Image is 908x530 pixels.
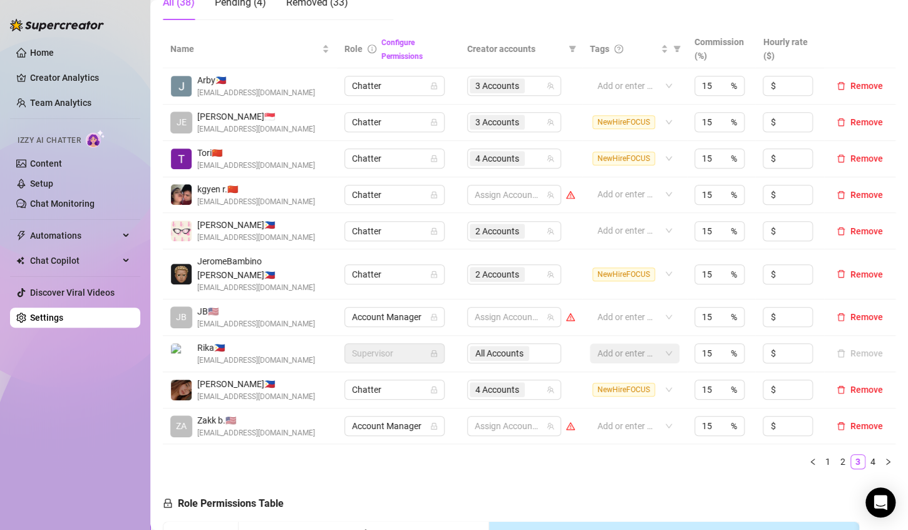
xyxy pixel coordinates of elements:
span: ZA [176,419,187,433]
span: 2 Accounts [475,268,519,281]
span: lock [430,227,438,235]
span: team [547,118,554,126]
span: 3 Accounts [475,79,519,93]
a: Team Analytics [30,98,91,108]
a: 4 [866,455,880,469]
span: Chatter [352,185,437,204]
a: Discover Viral Videos [30,288,115,298]
span: team [547,82,554,90]
span: Chatter [352,265,437,284]
span: 2 Accounts [470,224,525,239]
span: [PERSON_NAME] 🇵🇭 [197,218,315,232]
span: Role [344,44,363,54]
a: Home [30,48,54,58]
span: lock [430,386,438,393]
button: Remove [832,187,888,202]
th: Commission (%) [687,30,756,68]
li: Next Page [880,454,895,469]
span: JB 🇺🇸 [197,304,315,318]
span: Izzy AI Chatter [18,135,81,147]
span: Rika 🇵🇭 [197,341,315,355]
span: [EMAIL_ADDRESS][DOMAIN_NAME] [197,318,315,330]
span: Remove [850,117,883,127]
div: Open Intercom Messenger [865,487,895,517]
span: Creator accounts [467,42,564,56]
span: question-circle [614,44,623,53]
img: kgyen ramirez [171,184,192,205]
span: warning [566,422,575,430]
span: Chatter [352,113,437,132]
span: JE [177,115,187,129]
span: Account Manager [352,308,437,326]
span: Remove [850,190,883,200]
span: lock [430,422,438,430]
span: [EMAIL_ADDRESS][DOMAIN_NAME] [197,427,315,439]
span: lock [430,82,438,90]
span: Remove [850,269,883,279]
img: Alexandra Latorre [171,221,192,241]
span: lock [430,118,438,126]
span: [PERSON_NAME] 🇸🇬 [197,110,315,123]
span: [EMAIL_ADDRESS][DOMAIN_NAME] [197,232,315,244]
span: [EMAIL_ADDRESS][DOMAIN_NAME] [197,282,329,294]
span: team [547,422,554,430]
span: warning [566,313,575,321]
span: 4 Accounts [475,152,519,165]
img: JeromeBambino El Garcia [171,264,192,284]
span: NewHireFOCUS [592,383,655,397]
span: 2 Accounts [475,224,519,238]
img: Chat Copilot [16,256,24,265]
span: delete [837,118,845,127]
span: lock [430,271,438,278]
span: [EMAIL_ADDRESS][DOMAIN_NAME] [197,123,315,135]
img: AI Chatter [86,130,105,148]
span: team [547,313,554,321]
li: 3 [850,454,865,469]
a: Settings [30,313,63,323]
a: 1 [821,455,835,469]
a: Chat Monitoring [30,199,95,209]
span: Chatter [352,222,437,241]
h5: Role Permissions Table [163,496,284,511]
span: delete [837,190,845,199]
span: Account Manager [352,417,437,435]
span: Chatter [352,380,437,399]
span: JB [176,310,187,324]
span: Tori 🇨🇳 [197,146,315,160]
span: Remove [850,421,883,431]
span: 3 Accounts [470,78,525,93]
button: right [880,454,895,469]
span: filter [673,45,681,53]
span: 3 Accounts [470,115,525,130]
span: 4 Accounts [470,151,525,166]
a: 3 [851,455,865,469]
span: [EMAIL_ADDRESS][DOMAIN_NAME] [197,160,315,172]
th: Hourly rate ($) [755,30,824,68]
a: Content [30,158,62,169]
a: 2 [836,455,850,469]
span: Zakk b. 🇺🇸 [197,413,315,427]
button: Remove [832,115,888,130]
span: lock [163,498,173,508]
span: info-circle [368,44,376,53]
span: Chatter [352,149,437,168]
button: Remove [832,346,888,361]
span: lock [430,191,438,199]
span: warning [566,190,575,199]
span: 3 Accounts [475,115,519,129]
span: delete [837,269,845,278]
span: Arby 🇵🇭 [197,73,315,87]
img: Arby [171,76,192,96]
span: NewHireFOCUS [592,115,655,129]
img: Tori [171,148,192,169]
img: logo-BBDzfeDw.svg [10,19,104,31]
button: left [805,454,820,469]
span: Remove [850,226,883,236]
span: Remove [850,153,883,164]
span: Supervisor [352,344,437,363]
span: kgyen r. 🇨🇳 [197,182,315,196]
img: Danielle [171,380,192,400]
span: [EMAIL_ADDRESS][DOMAIN_NAME] [197,87,315,99]
button: Remove [832,267,888,282]
a: Creator Analytics [30,68,130,88]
